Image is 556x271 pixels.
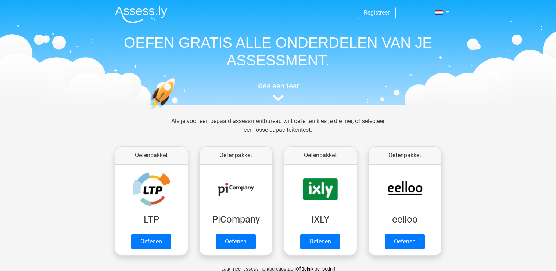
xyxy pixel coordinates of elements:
[300,234,340,249] a: Oefenen
[109,34,447,69] h1: OEFEN GRATIS ALLE ONDERDELEN VAN JE ASSESSMENT.
[109,82,447,101] a: kies een test
[115,6,167,23] img: Assessly
[216,234,256,249] a: Oefenen
[364,9,390,16] a: Registreer
[109,82,447,90] h5: kies een test
[165,117,391,143] div: Als je voor een bepaald assessmentbureau wilt oefenen kies je die hier, of selecteer een losse ca...
[385,234,425,249] a: Oefenen
[273,95,284,101] img: assessment
[131,234,171,249] a: Oefenen
[150,78,204,144] img: oefenen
